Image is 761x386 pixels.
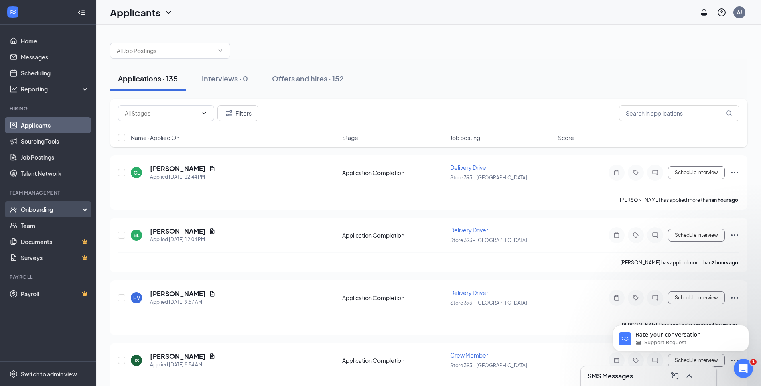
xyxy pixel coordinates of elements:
button: Schedule Interview [668,229,725,242]
span: Delivery Driver [450,289,488,296]
span: Delivery Driver [450,226,488,234]
svg: Document [209,228,215,234]
div: CL [134,169,140,176]
input: Search in applications [619,105,739,121]
b: an hour ago [711,197,738,203]
button: ComposeMessage [668,370,681,382]
a: Job Postings [21,149,89,165]
input: All Stages [125,109,198,118]
svg: Tag [631,295,641,301]
a: Talent Network [21,165,89,181]
svg: UserCheck [10,205,18,213]
p: [PERSON_NAME] has applied more than . [620,197,739,203]
b: 2 hours ago [712,260,738,266]
svg: Note [612,169,621,176]
h5: [PERSON_NAME] [150,352,206,361]
span: 1 [750,359,757,365]
div: Applied [DATE] 8:54 AM [150,361,215,369]
svg: Note [612,295,621,301]
svg: Document [209,165,215,172]
svg: Minimize [699,371,708,381]
svg: Settings [10,370,18,378]
div: Onboarding [21,205,83,213]
svg: Document [209,353,215,360]
svg: ChatInactive [650,232,660,238]
a: PayrollCrown [21,286,89,302]
span: Store 393 - [GEOGRAPHIC_DATA] [450,175,527,181]
div: Applied [DATE] 12:44 PM [150,173,215,181]
span: Store 393 - [GEOGRAPHIC_DATA] [450,362,527,368]
div: Reporting [21,85,90,93]
div: AJ [737,9,742,16]
div: Team Management [10,189,88,196]
span: Score [558,134,574,142]
svg: ChevronDown [217,47,223,54]
iframe: Intercom notifications message [601,308,761,364]
div: Offers and hires · 152 [272,73,344,83]
span: Stage [342,134,358,142]
a: Scheduling [21,65,89,81]
iframe: Intercom live chat [734,359,753,378]
div: Application Completion [342,294,445,302]
svg: Tag [631,169,641,176]
input: All Job Postings [117,46,214,55]
div: Applied [DATE] 12:04 PM [150,236,215,244]
button: Schedule Interview [668,291,725,304]
div: Applied [DATE] 9:57 AM [150,298,215,306]
svg: WorkstreamLogo [9,8,17,16]
span: Name · Applied On [131,134,179,142]
a: Team [21,217,89,234]
svg: Note [612,232,621,238]
div: HV [133,295,140,301]
div: Interviews · 0 [202,73,248,83]
svg: QuestionInfo [717,8,727,17]
svg: ComposeMessage [670,371,680,381]
div: Application Completion [342,231,445,239]
a: Home [21,33,89,49]
a: Sourcing Tools [21,133,89,149]
svg: ChevronDown [201,110,207,116]
svg: ChevronUp [684,371,694,381]
svg: Notifications [699,8,709,17]
div: Application Completion [342,169,445,177]
svg: Ellipses [730,230,739,240]
p: [PERSON_NAME] has applied more than . [620,259,739,266]
button: ChevronUp [683,370,696,382]
svg: ChevronDown [164,8,173,17]
svg: Document [209,291,215,297]
svg: Filter [224,108,234,118]
h1: Applicants [110,6,160,19]
svg: Ellipses [730,293,739,303]
span: Job posting [450,134,480,142]
svg: Ellipses [730,168,739,177]
button: Schedule Interview [668,166,725,179]
svg: ChatInactive [650,295,660,301]
span: Delivery Driver [450,164,488,171]
svg: MagnifyingGlass [726,110,732,116]
svg: Tag [631,232,641,238]
div: BL [134,232,139,239]
svg: Collapse [77,8,85,16]
h3: SMS Messages [587,372,633,380]
div: Payroll [10,274,88,280]
a: SurveysCrown [21,250,89,266]
a: Messages [21,49,89,65]
div: Hiring [10,105,88,112]
h5: [PERSON_NAME] [150,164,206,173]
svg: ChatInactive [650,169,660,176]
svg: Analysis [10,85,18,93]
div: JS [134,357,139,364]
span: Store 393 - [GEOGRAPHIC_DATA] [450,300,527,306]
span: Crew Member [450,351,488,359]
div: Switch to admin view [21,370,77,378]
div: Application Completion [342,356,445,364]
h5: [PERSON_NAME] [150,227,206,236]
span: Store 393 - [GEOGRAPHIC_DATA] [450,237,527,243]
div: Applications · 135 [118,73,178,83]
h5: [PERSON_NAME] [150,289,206,298]
button: Minimize [697,370,710,382]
